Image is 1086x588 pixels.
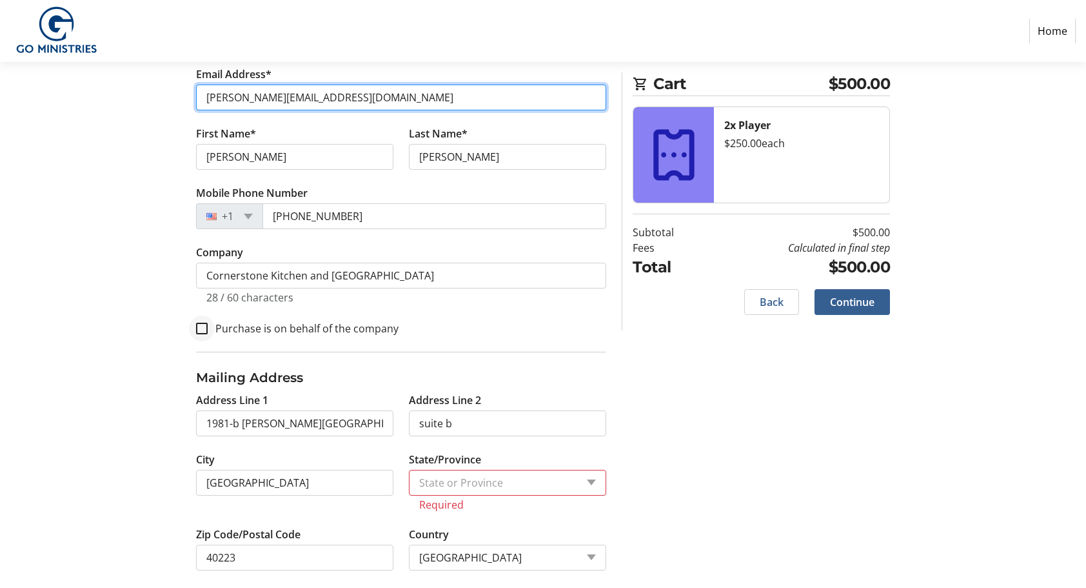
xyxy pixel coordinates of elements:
[196,66,271,82] label: Email Address*
[196,245,243,260] label: Company
[1029,19,1076,43] a: Home
[262,203,606,229] input: (201) 555-0123
[829,72,891,96] span: $500.00
[10,5,102,57] img: GO Ministries, Inc's Logo
[206,290,293,305] tr-character-limit: 28 / 60 characters
[196,527,301,542] label: Zip Code/Postal Code
[707,240,890,256] td: Calculated in final step
[707,225,890,240] td: $500.00
[724,118,771,132] strong: 2x Player
[633,225,707,240] td: Subtotal
[196,411,393,436] input: Address
[196,368,606,387] h3: Mailing Address
[196,185,308,201] label: Mobile Phone Number
[208,321,399,336] label: Purchase is on behalf of the company
[196,470,393,496] input: City
[633,256,707,279] td: Total
[830,294,874,310] span: Continue
[196,126,256,141] label: First Name*
[196,452,215,467] label: City
[409,126,468,141] label: Last Name*
[409,527,449,542] label: Country
[409,392,481,408] label: Address Line 2
[419,498,596,511] tr-error: Required
[196,545,393,571] input: Zip or Postal Code
[707,256,890,279] td: $500.00
[196,392,268,408] label: Address Line 1
[814,289,890,315] button: Continue
[724,136,879,151] div: $250.00 each
[633,240,707,256] td: Fees
[760,294,784,310] span: Back
[744,289,799,315] button: Back
[653,72,829,96] span: Cart
[409,452,481,467] label: State/Province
